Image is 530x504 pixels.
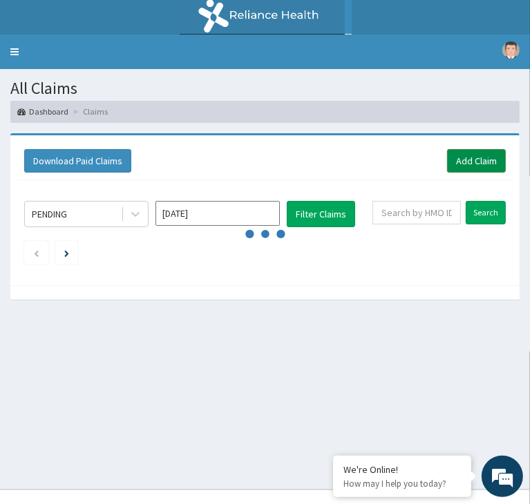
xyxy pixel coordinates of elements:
[447,149,506,173] a: Add Claim
[343,478,461,490] p: How may I help you today?
[372,201,461,224] input: Search by HMO ID
[64,246,69,259] a: Next page
[10,79,520,97] h1: All Claims
[502,41,520,59] img: User Image
[33,246,39,259] a: Previous page
[17,106,68,117] a: Dashboard
[245,213,286,255] svg: audio-loading
[155,201,280,226] input: Select Month and Year
[287,201,355,227] button: Filter Claims
[24,149,131,173] button: Download Paid Claims
[32,207,67,221] div: PENDING
[466,201,506,224] input: Search
[70,106,108,117] li: Claims
[343,463,461,476] div: We're Online!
